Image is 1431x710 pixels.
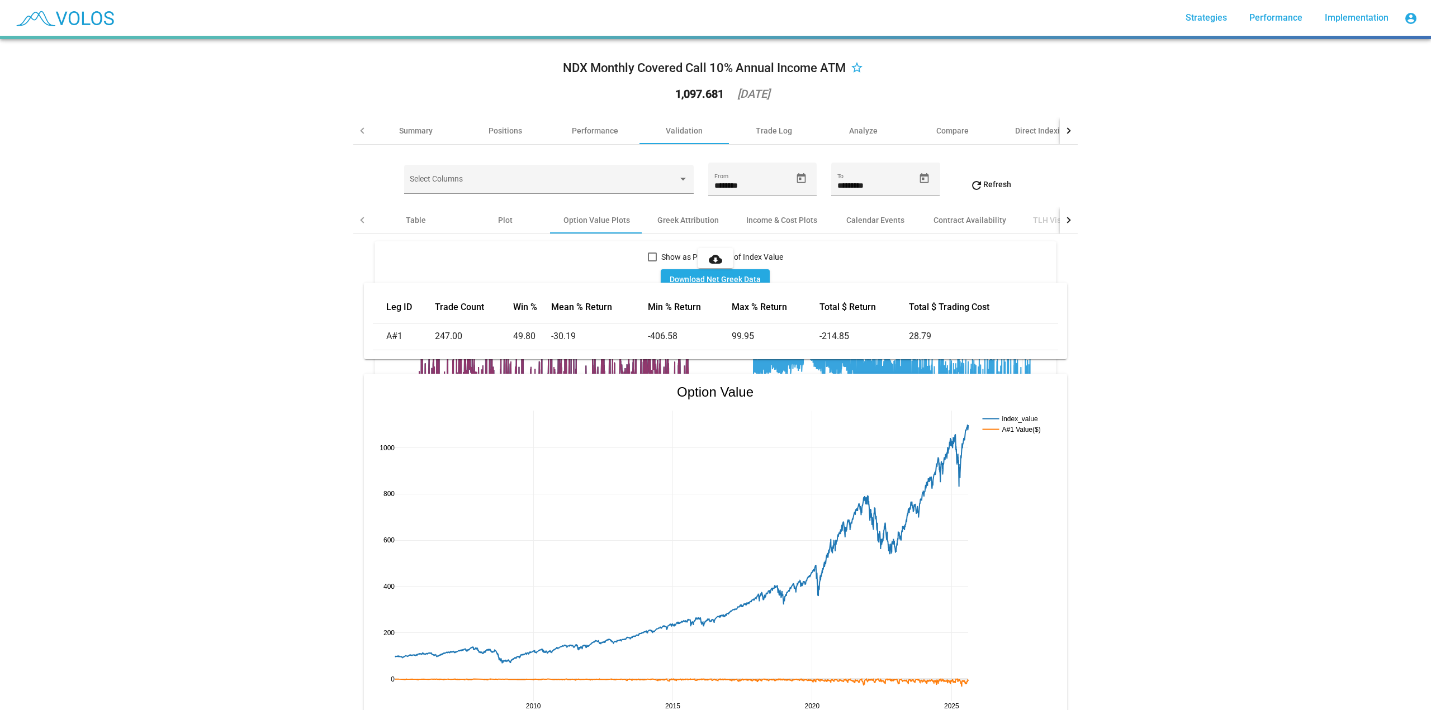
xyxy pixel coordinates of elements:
[648,323,732,350] td: -406.58
[849,125,878,136] div: Analyze
[792,169,811,188] button: Open calendar
[513,292,551,323] th: Win %
[746,215,817,226] div: Income & Cost Plots
[846,215,904,226] div: Calendar Events
[1015,125,1069,136] div: Direct Indexing
[563,59,846,77] div: NDX Monthly Covered Call 10% Annual Income ATM
[675,88,724,99] div: 1,097.681
[909,323,1058,350] td: 28.79
[551,323,648,350] td: -30.19
[1404,12,1418,25] mat-icon: account_circle
[406,215,426,226] div: Table
[1033,215,1101,226] div: TLH Visualizations
[732,292,819,323] th: Max % Return
[551,292,648,323] th: Mean % Return
[909,292,1058,323] th: Total $ Trading Cost
[819,323,909,350] td: -214.85
[1177,8,1236,28] a: Strategies
[737,88,770,99] div: [DATE]
[732,323,819,350] td: 99.95
[435,292,513,323] th: Trade Count
[970,180,1011,189] span: Refresh
[914,169,934,188] button: Open calendar
[563,215,630,226] div: Option Value Plots
[1316,8,1397,28] a: Implementation
[489,125,522,136] div: Positions
[1240,8,1311,28] a: Performance
[648,292,732,323] th: Min % Return
[513,323,551,350] td: 49.80
[756,125,792,136] div: Trade Log
[970,179,983,192] mat-icon: refresh
[572,125,618,136] div: Performance
[850,62,864,75] mat-icon: star_border
[9,4,120,32] img: blue_transparent.png
[934,215,1006,226] div: Contract Availability
[657,215,719,226] div: Greek Attribution
[1325,12,1389,23] span: Implementation
[1249,12,1302,23] span: Performance
[936,125,969,136] div: Compare
[399,125,433,136] div: Summary
[435,323,513,350] td: 247.00
[498,215,513,226] div: Plot
[373,292,435,323] th: Leg ID
[373,323,435,350] td: A#1
[709,252,722,266] mat-icon: cloud_download
[819,292,909,323] th: Total $ Return
[961,174,1020,194] button: Refresh
[666,125,703,136] div: Validation
[1186,12,1227,23] span: Strategies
